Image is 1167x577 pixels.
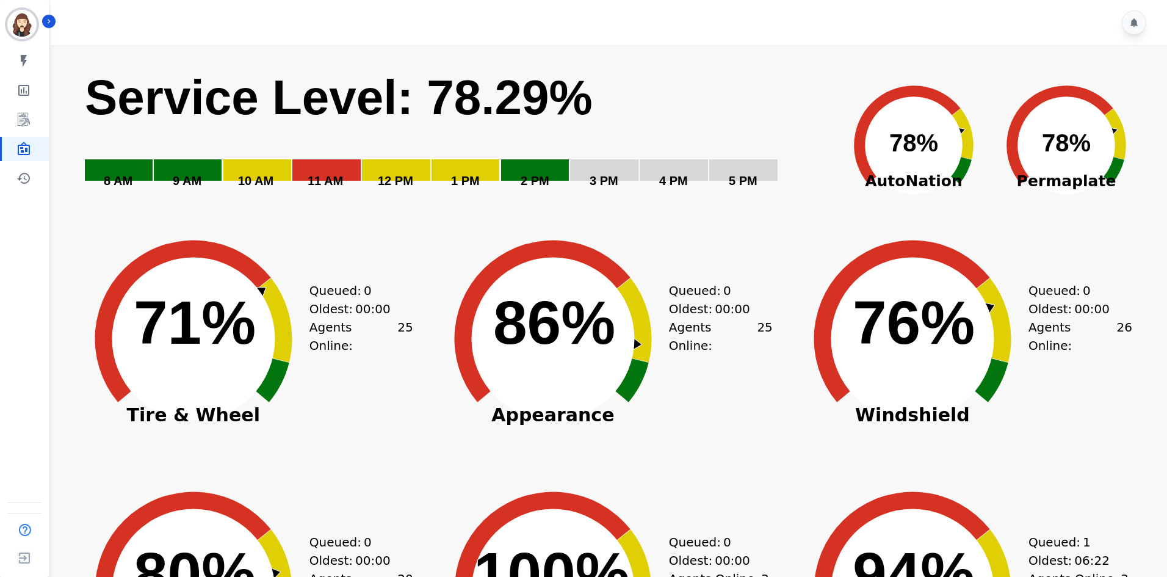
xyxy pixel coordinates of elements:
[364,281,372,300] span: 0
[355,300,391,318] span: 00:00
[355,551,391,570] span: 00:00
[1083,281,1091,300] span: 0
[309,533,401,551] div: Queued:
[889,129,938,156] text: 78%
[715,300,750,318] span: 00:00
[723,533,731,551] span: 0
[1028,300,1120,318] div: Oldest:
[1028,551,1120,570] div: Oldest:
[1028,533,1120,551] div: Queued:
[669,281,761,300] div: Queued:
[7,10,37,39] img: Bordered avatar
[853,288,975,357] text: 76%
[173,174,201,187] text: 9 AM
[990,170,1143,193] span: Permaplate
[309,300,401,318] div: Oldest:
[729,174,757,187] text: 5 PM
[1083,533,1091,551] span: 1
[134,288,256,357] text: 71%
[309,318,413,355] div: Agents Online:
[378,174,413,187] text: 12 PM
[837,170,990,193] span: AutoNation
[104,174,132,187] text: 8 AM
[308,174,343,187] text: 11 AM
[669,300,761,318] div: Oldest:
[790,409,1035,421] span: Windshield
[1042,129,1091,156] text: 78%
[669,318,773,355] div: Agents Online:
[723,281,731,300] span: 0
[309,551,401,570] div: Oldest:
[431,409,675,421] span: Appearance
[669,551,761,570] div: Oldest:
[397,318,413,355] span: 25
[84,68,835,205] svg: Service Level: 0%
[521,174,549,187] text: 2 PM
[1116,318,1132,355] span: 26
[238,174,273,187] text: 10 AM
[451,174,480,187] text: 1 PM
[493,288,615,357] text: 86%
[309,281,401,300] div: Queued:
[715,551,750,570] span: 00:00
[659,174,688,187] text: 4 PM
[85,70,593,125] text: Service Level: 78.29%
[1074,551,1110,570] span: 06:22
[757,318,772,355] span: 25
[669,533,761,551] div: Queued:
[590,174,618,187] text: 3 PM
[1028,318,1132,355] div: Agents Online:
[364,533,372,551] span: 0
[1028,281,1120,300] div: Queued:
[71,409,316,421] span: Tire & Wheel
[1074,300,1110,318] span: 00:00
